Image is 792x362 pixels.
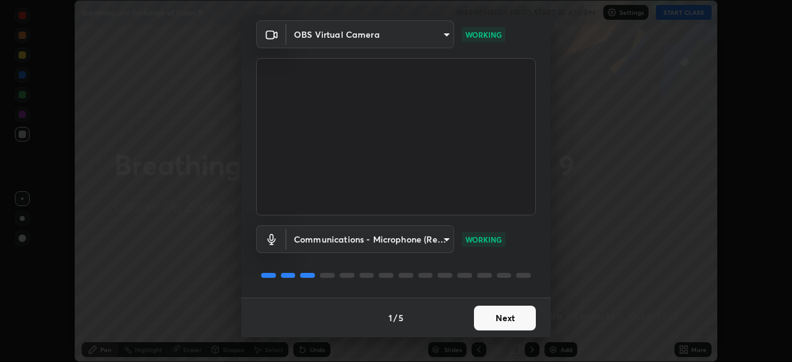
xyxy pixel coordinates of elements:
button: Next [474,306,536,330]
div: OBS Virtual Camera [286,225,454,253]
h4: 5 [398,311,403,324]
p: WORKING [465,234,502,245]
h4: 1 [389,311,392,324]
h4: / [394,311,397,324]
p: WORKING [465,29,502,40]
div: OBS Virtual Camera [286,20,454,48]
